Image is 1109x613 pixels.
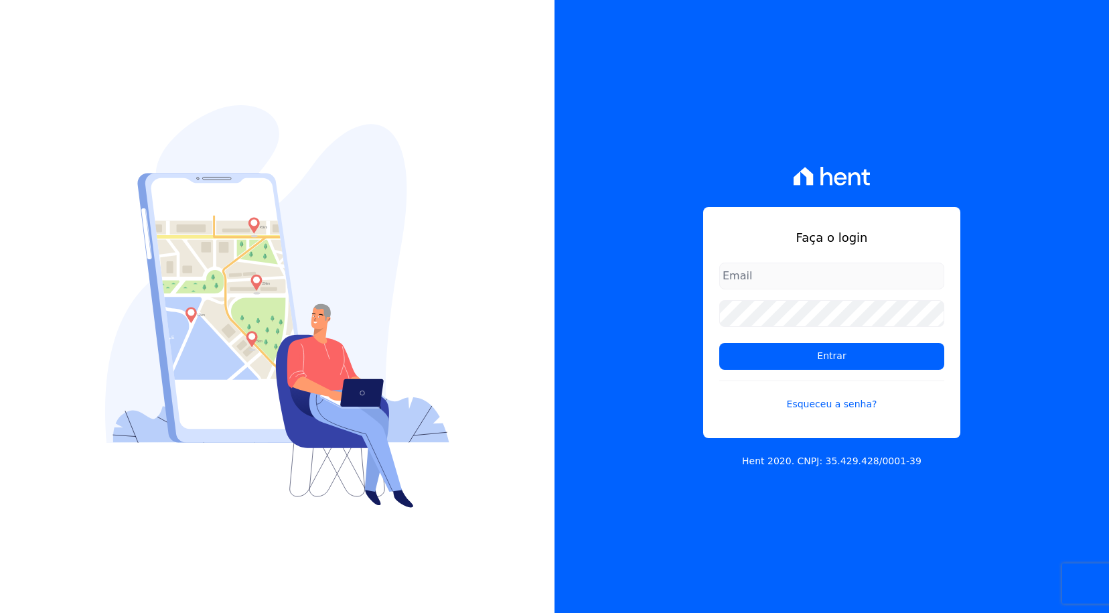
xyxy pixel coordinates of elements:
[105,105,449,508] img: Login
[719,263,944,289] input: Email
[719,228,944,247] h1: Faça o login
[719,343,944,370] input: Entrar
[742,454,921,468] p: Hent 2020. CNPJ: 35.429.428/0001-39
[719,381,944,411] a: Esqueceu a senha?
